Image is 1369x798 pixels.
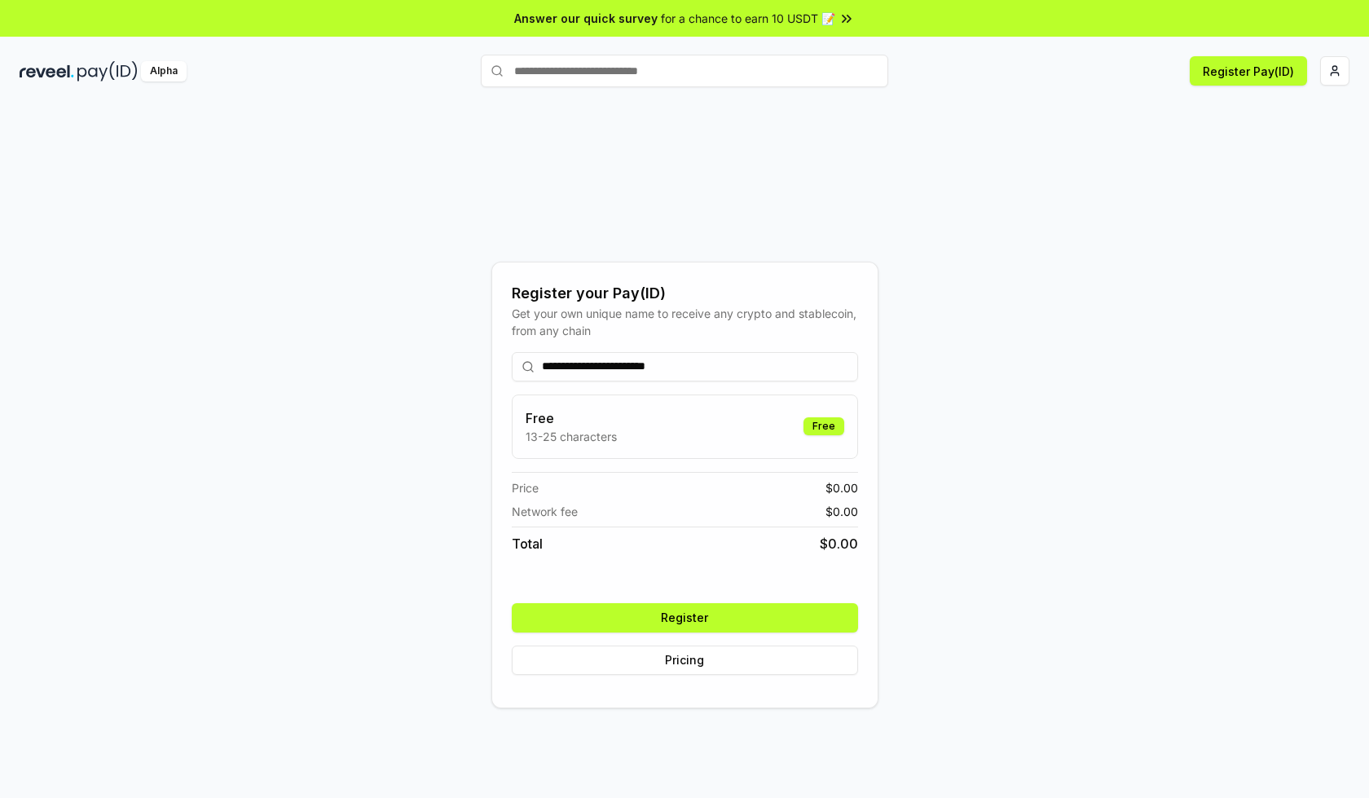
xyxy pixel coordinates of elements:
span: for a chance to earn 10 USDT 📝 [661,10,835,27]
button: Register [512,603,858,633]
div: Get your own unique name to receive any crypto and stablecoin, from any chain [512,305,858,339]
span: Total [512,534,543,553]
span: $ 0.00 [820,534,858,553]
span: $ 0.00 [825,503,858,520]
img: pay_id [77,61,138,82]
div: Alpha [141,61,187,82]
span: $ 0.00 [825,479,858,496]
span: Price [512,479,539,496]
button: Pricing [512,646,858,675]
img: reveel_dark [20,61,74,82]
span: Network fee [512,503,578,520]
span: Answer our quick survey [514,10,658,27]
p: 13-25 characters [526,428,617,445]
h3: Free [526,408,617,428]
div: Free [803,417,844,435]
div: Register your Pay(ID) [512,282,858,305]
button: Register Pay(ID) [1190,56,1307,86]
